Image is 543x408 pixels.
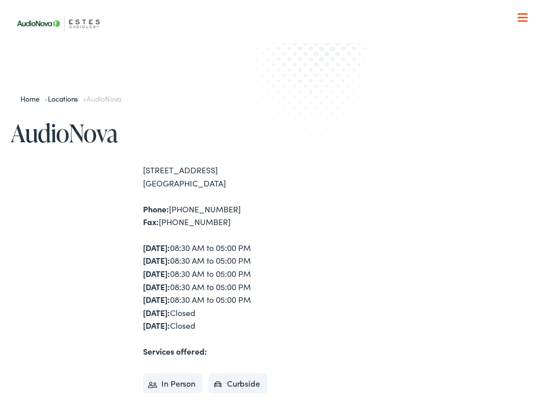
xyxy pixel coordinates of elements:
[143,216,159,227] strong: Fax:
[11,119,271,146] h1: AudioNova
[143,255,170,266] strong: [DATE]:
[143,241,271,332] div: 08:30 AM to 05:00 PM 08:30 AM to 05:00 PM 08:30 AM to 05:00 PM 08:30 AM to 05:00 PM 08:30 AM to 0...
[143,242,170,253] strong: [DATE]:
[18,41,532,72] a: What We Offer
[20,93,44,104] a: Home
[143,281,170,292] strong: [DATE]:
[48,93,83,104] a: Locations
[143,320,170,331] strong: [DATE]:
[143,307,170,318] strong: [DATE]:
[143,203,169,214] strong: Phone:
[143,164,271,190] div: [STREET_ADDRESS] [GEOGRAPHIC_DATA]
[143,373,203,394] li: In Person
[143,268,170,279] strong: [DATE]:
[143,203,271,229] div: [PHONE_NUMBER] [PHONE_NUMBER]
[20,93,121,104] span: » »
[87,93,121,104] span: AudioNova
[143,294,170,305] strong: [DATE]:
[143,346,207,357] strong: Services offered:
[209,373,267,394] li: Curbside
